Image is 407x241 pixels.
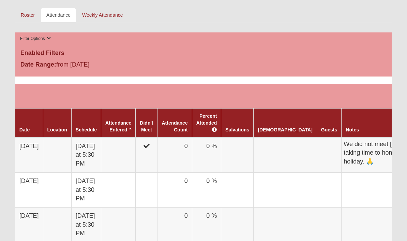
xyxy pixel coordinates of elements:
[15,138,43,173] td: [DATE]
[140,120,153,132] a: Didn't Meet
[20,49,387,57] h4: Enabled Filters
[15,60,141,71] div: from [DATE]
[15,8,40,22] a: Roster
[19,127,30,132] a: Date
[105,120,131,132] a: Attendance Entered
[77,8,129,22] a: Weekly Attendance
[192,138,221,173] td: 0 %
[15,172,43,207] td: [DATE]
[317,108,341,138] th: Guests
[71,172,101,207] td: [DATE] at 5:30 PM
[221,108,254,138] th: Salvations
[192,172,221,207] td: 0 %
[196,113,217,132] a: Percent Attended
[47,127,67,132] a: Location
[157,138,192,173] td: 0
[18,35,53,42] button: Filter Options
[254,108,317,138] th: [DEMOGRAPHIC_DATA]
[20,60,56,69] label: Date Range:
[71,138,101,173] td: [DATE] at 5:30 PM
[162,120,187,132] a: Attendance Count
[76,127,97,132] a: Schedule
[346,127,359,132] a: Notes
[157,172,192,207] td: 0
[41,8,76,22] a: Attendance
